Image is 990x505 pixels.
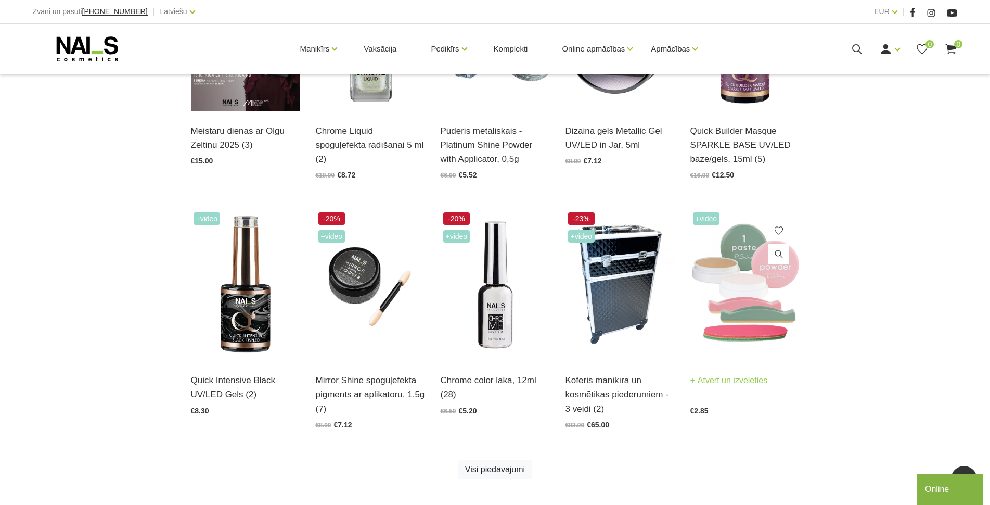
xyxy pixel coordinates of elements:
span: +Video [693,212,720,225]
span: €7.12 [584,157,602,165]
span: -23% [568,212,595,225]
a: [PHONE_NUMBER] [82,8,148,16]
span: €5.20 [459,407,477,415]
a: EUR [874,5,890,18]
a: Latviešu [160,5,187,18]
iframe: chat widget [917,472,985,505]
a: Quick Builder Masque SPARKLE BASE UV/LED bāze/gēls, 15ml (5) [690,124,800,167]
a: Quick Intensive Black UV/LED Gels (2) [191,373,300,401]
a: Komplekti [485,24,536,74]
span: | [903,5,905,18]
span: +Video [318,230,345,243]
span: €16.90 [690,172,710,179]
span: 0 [954,40,962,48]
span: €83.90 [565,422,585,429]
span: [PHONE_NUMBER] [82,7,148,16]
span: €8.72 [337,171,355,179]
a: Apmācības [651,28,690,70]
a: Vaksācija [355,24,405,74]
span: -20% [318,212,345,225]
a: Koferis manikīra un kosmētikas piederumiem - 3 veidi (2) [565,373,675,416]
span: €6.50 [441,408,456,415]
a: Dizaina gēls Metallic Gel UV/LED in Jar, 5ml [565,124,675,152]
span: €2.85 [690,407,709,415]
a: Manikīrs [300,28,330,70]
a: Chrome color laka, 12ml (28) [441,373,550,401]
a: Pedikīrs [431,28,459,70]
a: 0 [944,43,957,56]
img: Quick Intensive Black - īpaši pigmentēta melnā gellaka. * Vienmērīgs pārklājums 1 kārtā bez svītr... [191,210,300,360]
a: Visi piedāvājumi [458,460,532,479]
span: €8.30 [191,407,209,415]
span: €15.00 [191,157,213,165]
span: 0 [925,40,934,48]
img: “Japānas manikīrs” – sapnis par veseliem un stipriem nagiem ir piepildījies!Japānas manikīrs izte... [690,210,800,360]
a: Pūderis metāliskais - Platinum Shine Powder with Applicator, 0,5g [441,124,550,167]
span: +Video [568,230,595,243]
span: €7.12 [334,421,352,429]
a: 0 [916,43,929,56]
div: Zvani un pasūti [33,5,148,18]
span: €65.00 [587,421,609,429]
img: Profesionāls Koferis manikīra un kosmētikas piederumiemPiejams dažādās krāsās:Melns, balts, zelta... [565,210,675,360]
span: €8.90 [316,422,331,429]
a: Online apmācības [562,28,625,70]
img: MIRROR SHINE POWDER - piesātināta pigmenta spoguļspīduma toņi spilgtam un pamanāmam manikīram! Id... [316,210,425,360]
a: Meistaru dienas ar Olgu Zeltiņu 2025 (3) [191,124,300,152]
img: Paredzēta hromēta jeb spoguļspīduma efekta veidošanai uz pilnas naga plātnes vai atsevišķiem diza... [441,210,550,360]
span: -20% [443,212,470,225]
span: €6.90 [441,172,456,179]
span: €8.90 [565,158,581,165]
span: €12.50 [712,171,734,179]
a: Chrome Liquid spoguļefekta radīšanai 5 ml (2) [316,124,425,167]
a: Atvērt un izvēlēties [690,373,768,388]
span: €10.90 [316,172,335,179]
span: €5.52 [459,171,477,179]
span: +Video [443,230,470,243]
span: | [153,5,155,18]
a: Mirror Shine spoguļefekta pigments ar aplikatoru, 1,5g (7) [316,373,425,416]
span: +Video [194,212,221,225]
